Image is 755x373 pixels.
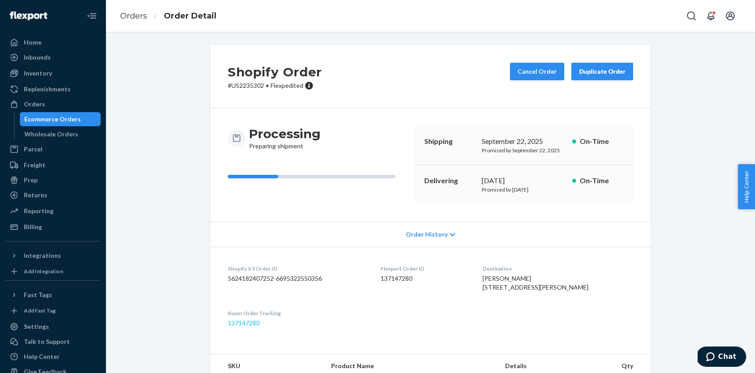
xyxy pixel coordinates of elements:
[698,347,746,369] iframe: Opens a widget where you can chat to one of our agents
[5,249,101,263] button: Integrations
[482,176,565,186] div: [DATE]
[5,142,101,156] a: Parcel
[24,337,70,346] div: Talk to Support
[24,145,42,154] div: Parcel
[721,7,739,25] button: Open account menu
[24,268,63,275] div: Add Integration
[24,100,45,109] div: Orders
[24,53,51,62] div: Inbounds
[228,319,260,327] a: 137147280
[24,307,56,314] div: Add Fast Tag
[702,7,720,25] button: Open notifications
[24,130,78,139] div: Wholesale Orders
[482,136,565,147] div: September 22, 2025
[406,230,448,239] span: Order History
[266,82,269,89] span: •
[5,35,101,49] a: Home
[5,97,101,111] a: Orders
[24,115,81,124] div: Ecommerce Orders
[228,274,366,283] dd: 5624182407252-6695322550356
[228,81,322,90] p: # US2235302
[24,207,53,215] div: Reporting
[24,251,61,260] div: Integrations
[249,126,321,142] h3: Processing
[24,161,45,170] div: Freight
[381,265,469,272] dt: Flexport Order ID
[24,322,49,331] div: Settings
[24,85,71,94] div: Replenishments
[5,173,101,187] a: Prep
[5,220,101,234] a: Billing
[5,335,101,349] button: Talk to Support
[24,176,38,185] div: Prep
[5,188,101,202] a: Returns
[249,126,321,151] div: Preparing shipment
[228,309,366,317] dt: Buyer Order Tracking
[24,69,52,78] div: Inventory
[580,136,623,147] p: On-Time
[24,352,60,361] div: Help Center
[571,63,633,80] button: Duplicate Order
[580,176,623,186] p: On-Time
[5,66,101,80] a: Inventory
[483,265,633,272] dt: Destination
[424,136,475,147] p: Shipping
[24,290,52,299] div: Fast Tags
[482,186,565,193] p: Promised by [DATE]
[24,38,42,47] div: Home
[510,63,564,80] button: Cancel Order
[24,222,42,231] div: Billing
[5,204,101,218] a: Reporting
[5,305,101,316] a: Add Fast Tag
[228,63,322,81] h2: Shopify Order
[20,112,101,126] a: Ecommerce Orders
[83,7,101,25] button: Close Navigation
[120,11,147,21] a: Orders
[381,274,469,283] dd: 137147280
[424,176,475,186] p: Delivering
[5,82,101,96] a: Replenishments
[164,11,216,21] a: Order Detail
[113,3,223,29] ol: breadcrumbs
[482,147,565,154] p: Promised by September 22, 2025
[738,164,755,209] button: Help Center
[24,191,47,200] div: Returns
[483,275,589,291] span: [PERSON_NAME] [STREET_ADDRESS][PERSON_NAME]
[5,288,101,302] button: Fast Tags
[5,320,101,334] a: Settings
[579,67,626,76] div: Duplicate Order
[10,11,47,20] img: Flexport logo
[683,7,700,25] button: Open Search Box
[5,266,101,277] a: Add Integration
[271,82,303,89] span: Flexpedited
[5,50,101,64] a: Inbounds
[20,127,101,141] a: Wholesale Orders
[5,158,101,172] a: Freight
[228,265,366,272] dt: Shopify V3 Order ID
[5,350,101,364] a: Help Center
